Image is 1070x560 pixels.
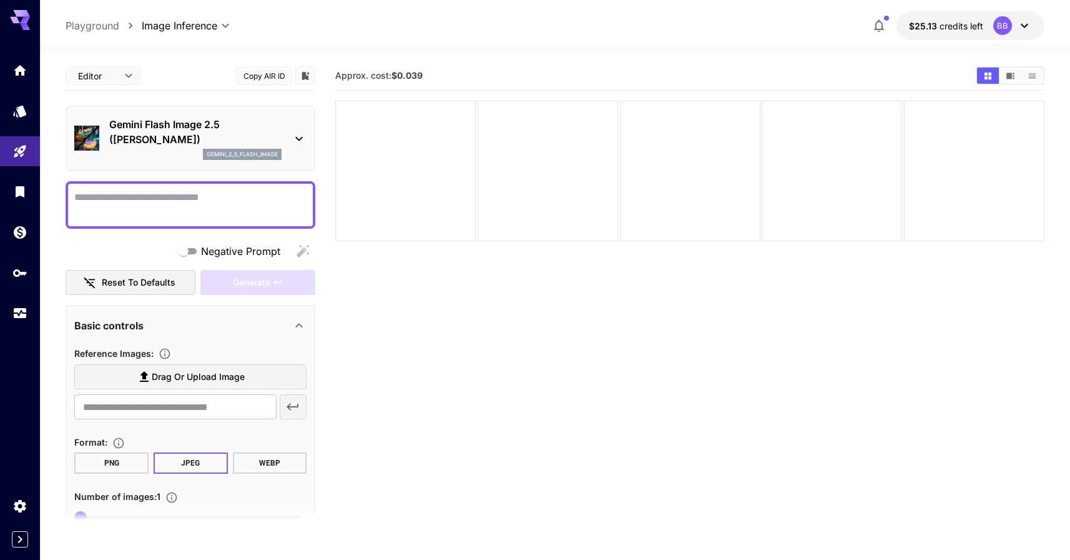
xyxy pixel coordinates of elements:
[74,311,307,341] div: Basic controls
[300,68,311,83] button: Add to library
[107,437,130,449] button: Choose the file format for the output image.
[391,70,423,81] b: $0.039
[12,498,27,514] div: Settings
[12,144,27,159] div: Playground
[154,452,228,474] button: JPEG
[940,21,983,31] span: credits left
[74,318,144,333] p: Basic controls
[66,18,142,33] nav: breadcrumb
[909,19,983,32] div: $25.13286
[12,62,27,78] div: Home
[12,531,28,547] button: Expand sidebar
[909,21,940,31] span: $25.13
[142,18,217,33] span: Image Inference
[152,369,245,385] span: Drag or upload image
[12,184,27,199] div: Library
[66,270,195,296] button: Reset to defaults
[12,103,27,119] div: Models
[896,11,1044,40] button: $25.13286BB
[1021,67,1043,84] button: Show media in list view
[78,69,117,82] span: Editor
[12,306,27,321] div: Usage
[74,364,307,390] label: Drag or upload image
[109,117,282,147] p: Gemini Flash Image 2.5 ([PERSON_NAME])
[12,265,27,281] div: API Keys
[999,67,1021,84] button: Show media in video view
[993,16,1012,35] div: BB
[74,437,107,447] span: Format :
[74,348,154,359] span: Reference Images :
[154,347,176,360] button: Upload a reference image to guide the result. This is needed for Image-to-Image or Inpainting. Su...
[236,67,292,85] button: Copy AIR ID
[74,491,160,502] span: Number of images : 1
[66,18,119,33] a: Playground
[12,224,27,240] div: Wallet
[74,452,149,474] button: PNG
[233,452,307,474] button: WEBP
[207,150,278,159] p: gemini_2_5_flash_image
[201,244,280,259] span: Negative Prompt
[977,67,999,84] button: Show media in grid view
[160,491,183,504] button: Specify how many images to generate in a single request. Each image generation will be charged se...
[74,112,307,165] div: Gemini Flash Image 2.5 ([PERSON_NAME])gemini_2_5_flash_image
[976,66,1044,85] div: Show media in grid viewShow media in video viewShow media in list view
[335,70,423,81] span: Approx. cost:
